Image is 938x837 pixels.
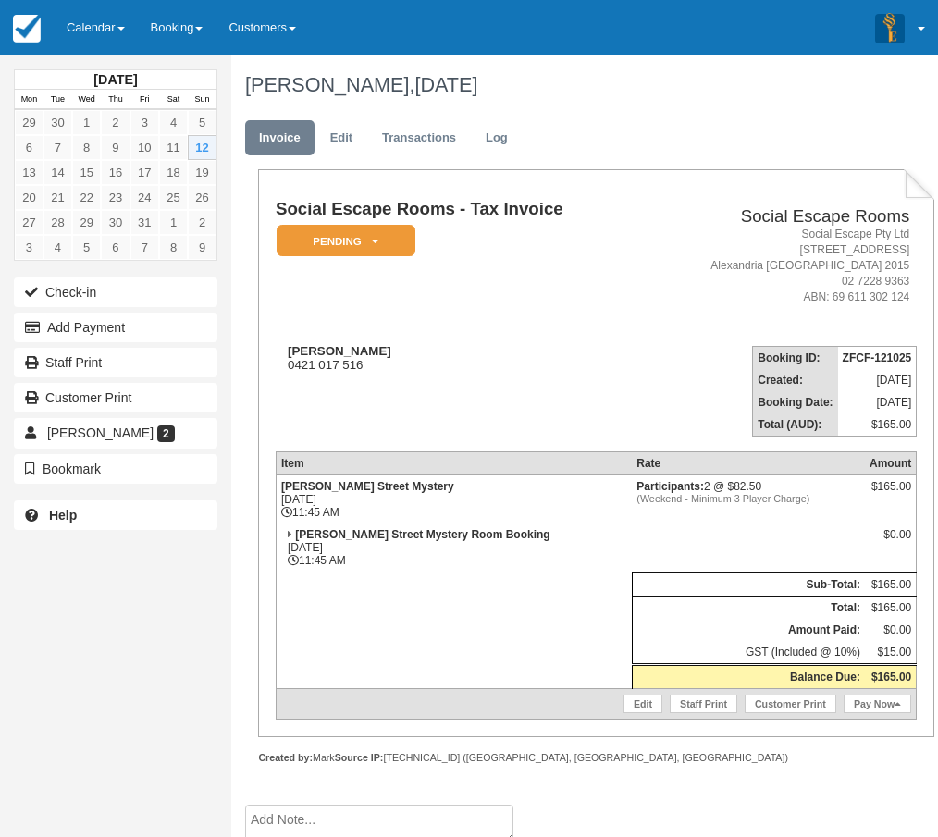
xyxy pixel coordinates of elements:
[101,135,130,160] a: 9
[72,160,101,185] a: 15
[159,110,188,135] a: 4
[72,185,101,210] a: 22
[43,135,72,160] a: 7
[335,752,384,763] strong: Source IP:
[15,185,43,210] a: 20
[101,210,130,235] a: 30
[281,480,454,493] strong: [PERSON_NAME] Street Mystery
[43,90,72,110] th: Tue
[14,500,217,530] a: Help
[276,224,409,258] a: Pending
[632,475,865,524] td: 2 @ $82.50
[43,185,72,210] a: 21
[865,619,917,641] td: $0.00
[130,110,159,135] a: 3
[14,277,217,307] button: Check-in
[651,207,910,227] h2: Social Escape Rooms
[130,135,159,160] a: 10
[72,235,101,260] a: 5
[632,573,865,597] th: Sub-Total:
[258,751,934,765] div: Mark [TECHNICAL_ID] ([GEOGRAPHIC_DATA], [GEOGRAPHIC_DATA], [GEOGRAPHIC_DATA])
[72,90,101,110] th: Wed
[49,508,77,523] b: Help
[43,110,72,135] a: 30
[865,641,917,665] td: $15.00
[43,210,72,235] a: 28
[865,597,917,620] td: $165.00
[870,528,911,556] div: $0.00
[276,452,632,475] th: Item
[72,110,101,135] a: 1
[101,235,130,260] a: 6
[258,752,313,763] strong: Created by:
[15,90,43,110] th: Mon
[632,452,865,475] th: Rate
[15,160,43,185] a: 13
[245,74,921,96] h1: [PERSON_NAME],
[101,110,130,135] a: 2
[101,185,130,210] a: 23
[14,383,217,412] a: Customer Print
[159,235,188,260] a: 8
[871,671,911,683] strong: $165.00
[632,597,865,620] th: Total:
[670,695,737,713] a: Staff Print
[188,110,216,135] a: 5
[651,227,910,306] address: Social Escape Pty Ltd [STREET_ADDRESS] Alexandria [GEOGRAPHIC_DATA] 2015 02 7228 9363 ABN: 69 611...
[753,413,838,437] th: Total (AUD):
[745,695,836,713] a: Customer Print
[838,413,917,437] td: $165.00
[159,135,188,160] a: 11
[188,235,216,260] a: 9
[159,90,188,110] th: Sat
[43,235,72,260] a: 4
[13,15,41,43] img: checkfront-main-nav-mini-logo.png
[130,185,159,210] a: 24
[72,210,101,235] a: 29
[865,452,917,475] th: Amount
[316,120,366,156] a: Edit
[157,425,175,442] span: 2
[753,369,838,391] th: Created:
[159,185,188,210] a: 25
[875,13,905,43] img: A3
[636,493,860,504] em: (Weekend - Minimum 3 Player Charge)
[632,665,865,689] th: Balance Due:
[632,641,865,665] td: GST (Included @ 10%)
[844,695,911,713] a: Pay Now
[15,210,43,235] a: 27
[188,90,216,110] th: Sun
[838,369,917,391] td: [DATE]
[14,454,217,484] button: Bookmark
[277,225,415,257] em: Pending
[130,160,159,185] a: 17
[276,523,632,572] td: [DATE] 11:45 AM
[14,348,217,377] a: Staff Print
[368,120,470,156] a: Transactions
[843,351,912,364] strong: ZFCF-121025
[159,210,188,235] a: 1
[414,73,477,96] span: [DATE]
[101,160,130,185] a: 16
[753,391,838,413] th: Booking Date:
[295,528,549,541] strong: [PERSON_NAME] Street Mystery Room Booking
[623,695,662,713] a: Edit
[288,344,391,358] strong: [PERSON_NAME]
[101,90,130,110] th: Thu
[276,475,632,524] td: [DATE] 11:45 AM
[636,480,704,493] strong: Participants
[14,313,217,342] button: Add Payment
[188,210,216,235] a: 2
[159,160,188,185] a: 18
[14,418,217,448] a: [PERSON_NAME] 2
[15,110,43,135] a: 29
[276,344,644,372] div: 0421 017 516
[188,135,216,160] a: 12
[47,425,154,440] span: [PERSON_NAME]
[632,619,865,641] th: Amount Paid:
[43,160,72,185] a: 14
[188,160,216,185] a: 19
[15,135,43,160] a: 6
[130,90,159,110] th: Fri
[276,200,644,219] h1: Social Escape Rooms - Tax Invoice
